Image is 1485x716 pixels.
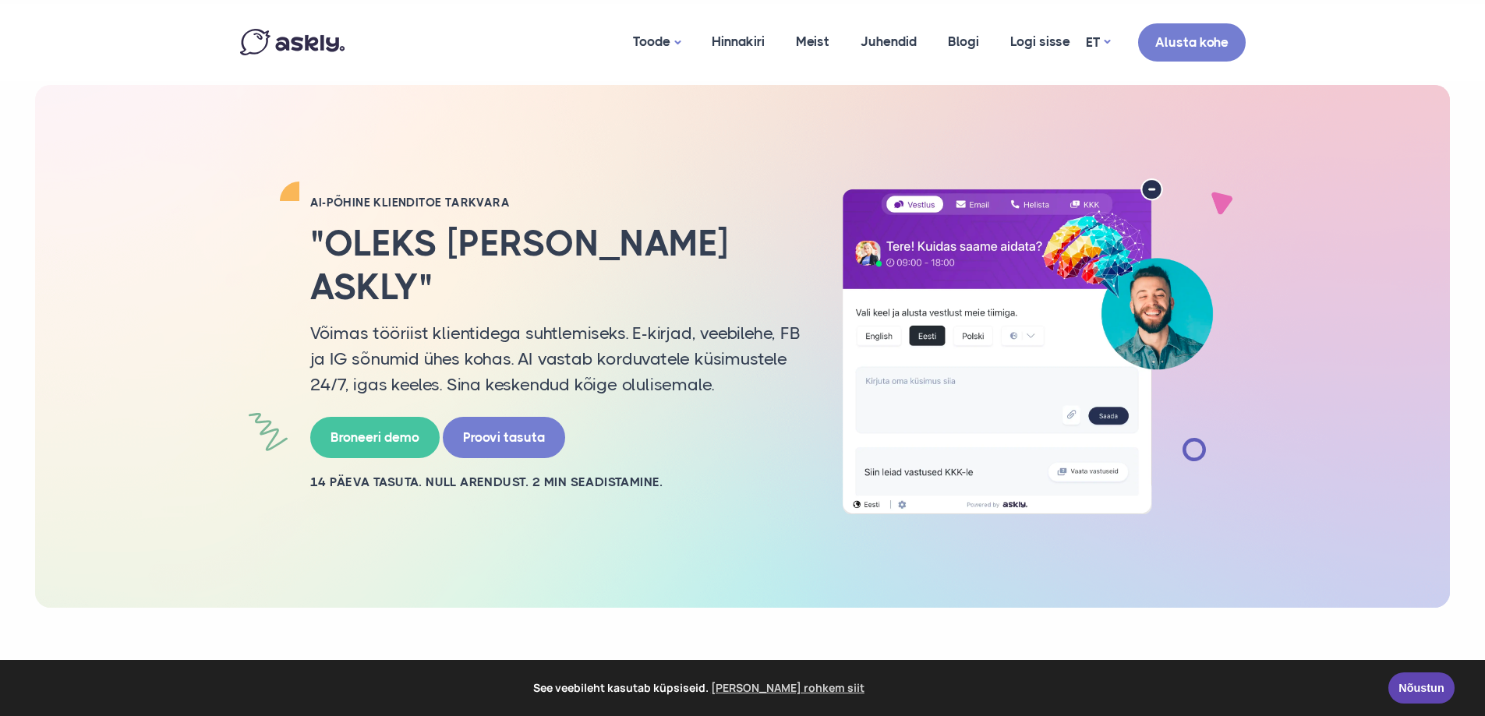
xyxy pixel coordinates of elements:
[310,195,801,210] h2: AI-PÕHINE KLIENDITOE TARKVARA
[696,4,780,79] a: Hinnakiri
[617,4,696,81] a: Toode
[932,4,995,79] a: Blogi
[845,4,932,79] a: Juhendid
[310,474,801,491] h2: 14 PÄEVA TASUTA. NULL ARENDUST. 2 MIN SEADISTAMINE.
[825,178,1230,515] img: AI multilingual chat
[310,417,440,458] a: Broneeri demo
[1138,23,1246,62] a: Alusta kohe
[240,29,345,55] img: Askly
[1086,31,1110,54] a: ET
[310,222,801,308] h2: "Oleks [PERSON_NAME] Askly"
[709,676,867,700] a: learn more about cookies
[310,320,801,397] p: Võimas tööriist klientidega suhtlemiseks. E-kirjad, veebilehe, FB ja IG sõnumid ühes kohas. AI va...
[780,4,845,79] a: Meist
[1388,672,1455,704] a: Nõustun
[995,4,1086,79] a: Logi sisse
[443,417,565,458] a: Proovi tasuta
[23,676,1377,700] span: See veebileht kasutab küpsiseid.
